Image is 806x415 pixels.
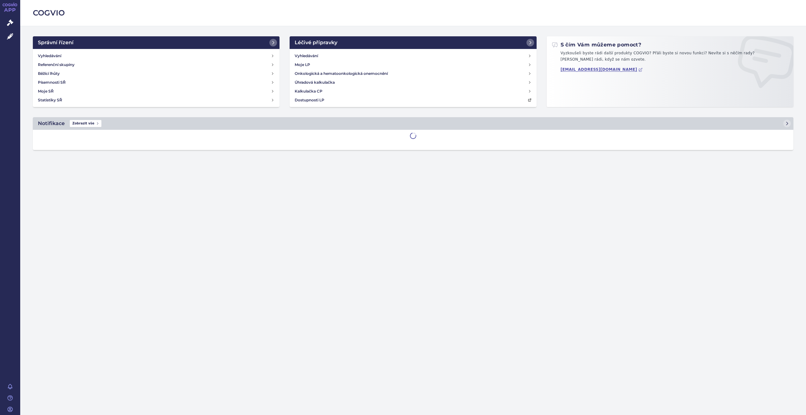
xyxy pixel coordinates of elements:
a: Běžící lhůty [35,69,277,78]
h4: Úhradová kalkulačka [295,79,335,86]
h4: Vyhledávání [38,53,61,59]
h2: S čím Vám můžeme pomoct? [552,41,641,48]
h4: Vyhledávání [295,53,318,59]
h4: Referenční skupiny [38,62,75,68]
h4: Statistiky SŘ [38,97,62,103]
h2: Správní řízení [38,39,74,46]
h4: Kalkulačka CP [295,88,322,94]
h4: Onkologická a hematoonkologická onemocnění [295,70,388,77]
span: Zobrazit vše [70,120,101,127]
p: Vyzkoušeli byste rádi další produkty COGVIO? Přáli byste si novou funkci? Nevíte si s něčím rady?... [552,50,788,65]
h4: Písemnosti SŘ [38,79,66,86]
a: Vyhledávání [35,51,277,60]
h4: Běžící lhůty [38,70,60,77]
h2: COGVIO [33,8,793,18]
a: Vyhledávání [292,51,534,60]
h4: Moje LP [295,62,310,68]
a: Referenční skupiny [35,60,277,69]
a: NotifikaceZobrazit vše [33,117,793,130]
a: [EMAIL_ADDRESS][DOMAIN_NAME] [561,67,643,72]
a: Léčivé přípravky [290,36,536,49]
a: Moje LP [292,60,534,69]
a: Kalkulačka CP [292,87,534,96]
a: Moje SŘ [35,87,277,96]
h2: Notifikace [38,120,65,127]
a: Úhradová kalkulačka [292,78,534,87]
a: Písemnosti SŘ [35,78,277,87]
h4: Moje SŘ [38,88,54,94]
a: Onkologická a hematoonkologická onemocnění [292,69,534,78]
a: Dostupnosti LP [292,96,534,105]
h4: Dostupnosti LP [295,97,324,103]
a: Správní řízení [33,36,280,49]
a: Statistiky SŘ [35,96,277,105]
h2: Léčivé přípravky [295,39,337,46]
